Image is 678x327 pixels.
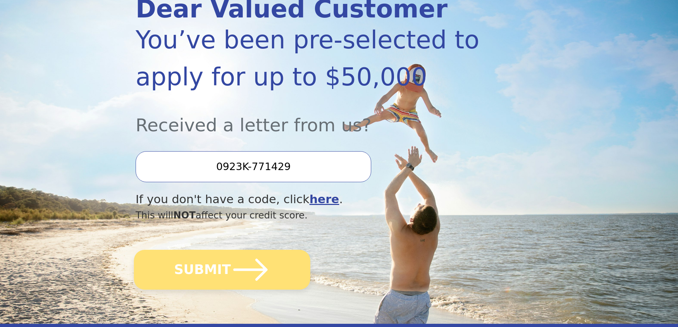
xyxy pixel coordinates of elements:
div: You’ve been pre-selected to apply for up to $50,000 [136,21,482,95]
div: This will affect your credit score. [136,208,482,222]
span: NOT [173,210,196,221]
input: Enter your Offer Code: [136,151,371,182]
div: Received a letter from us? [136,95,482,138]
a: here [309,192,339,206]
div: If you don't have a code, click . [136,191,482,208]
button: SUBMIT [134,250,310,290]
